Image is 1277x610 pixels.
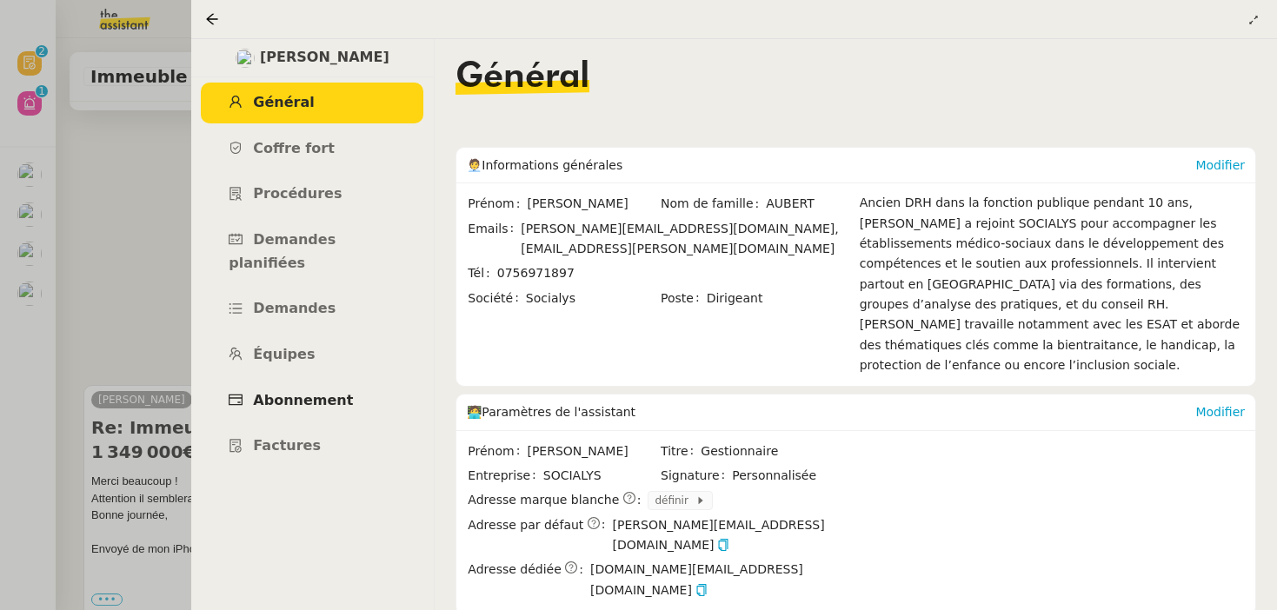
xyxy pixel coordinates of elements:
[201,129,423,169] a: Coffre fort
[253,437,321,454] span: Factures
[521,242,835,255] span: [EMAIL_ADDRESS][PERSON_NAME][DOMAIN_NAME]
[253,140,335,156] span: Coffre fort
[468,515,583,535] span: Adresse par défaut
[201,288,423,329] a: Demandes
[766,194,851,214] span: AUBERT
[655,492,695,509] span: définir
[661,441,701,461] span: Titre
[468,441,527,461] span: Prénom
[468,466,542,486] span: Entreprise
[468,490,619,510] span: Adresse marque blanche
[456,60,589,95] span: Général
[521,222,839,235] span: [PERSON_NAME][EMAIL_ADDRESS][DOMAIN_NAME],
[253,392,353,408] span: Abonnement
[468,219,521,260] span: Emails
[468,194,527,214] span: Prénom
[661,194,766,214] span: Nom de famille
[732,466,816,486] span: Personnalisée
[201,335,423,375] a: Équipes
[543,466,659,486] span: SOCIALYS
[527,441,659,461] span: [PERSON_NAME]
[253,346,315,362] span: Équipes
[1195,405,1245,419] a: Modifier
[613,515,852,556] span: [PERSON_NAME][EMAIL_ADDRESS][DOMAIN_NAME]
[707,288,852,308] span: Dirigeant
[701,441,851,461] span: Gestionnaire
[236,49,255,68] img: users%2FSADz3OCgrFNaBc1p3ogUv5k479k1%2Favatar%2Fccbff511-0434-4584-b662-693e5a00b7b7
[253,94,314,110] span: Général
[201,174,423,215] a: Procédures
[468,263,496,283] span: Tél
[661,288,707,308] span: Poste
[260,46,389,70] span: [PERSON_NAME]
[482,405,635,419] span: Paramètres de l'assistant
[467,148,1195,182] div: 🧑‍💼
[497,266,575,280] span: 0756971897
[468,288,525,308] span: Société
[201,83,423,123] a: Général
[526,288,659,308] span: Socialys
[253,185,342,202] span: Procédures
[253,300,336,316] span: Demandes
[482,158,622,172] span: Informations générales
[590,560,852,600] span: [DOMAIN_NAME][EMAIL_ADDRESS][DOMAIN_NAME]
[1195,158,1245,172] a: Modifier
[201,381,423,421] a: Abonnement
[661,466,732,486] span: Signature
[467,395,1195,429] div: 🧑‍💻
[860,193,1245,375] div: Ancien DRH dans la fonction publique pendant 10 ans, [PERSON_NAME] a rejoint SOCIALYS pour accomp...
[229,231,336,271] span: Demandes planifiées
[201,220,423,283] a: Demandes planifiées
[527,194,659,214] span: [PERSON_NAME]
[468,560,561,580] span: Adresse dédiée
